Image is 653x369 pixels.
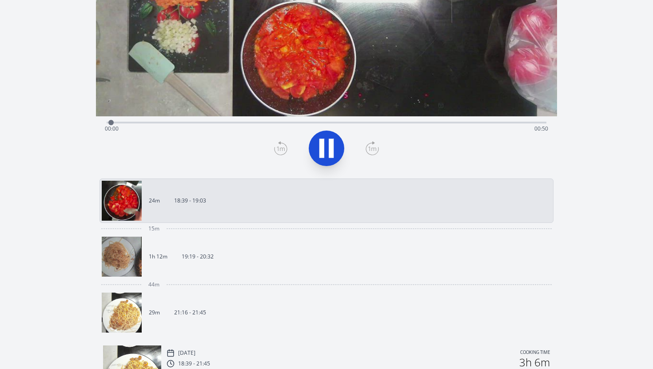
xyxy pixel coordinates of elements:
p: 29m [149,309,160,316]
p: 18:39 - 21:45 [178,360,210,367]
img: 250808172013_thumb.jpeg [102,237,142,277]
p: 24m [149,197,160,204]
p: 19:19 - 20:32 [182,253,214,260]
p: 21:16 - 21:45 [174,309,206,316]
p: 18:39 - 19:03 [174,197,206,204]
h2: 3h 6m [519,357,550,368]
img: 250808191708_thumb.jpeg [102,293,142,333]
p: 1h 12m [149,253,167,260]
span: 44m [148,281,159,288]
p: [DATE] [178,349,195,357]
p: Cooking time [520,349,550,357]
span: 00:50 [534,125,548,132]
span: 15m [148,225,159,232]
img: 250808164007_thumb.jpeg [102,181,142,221]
